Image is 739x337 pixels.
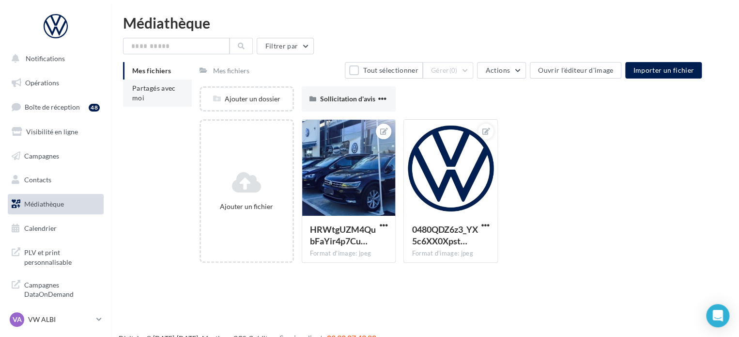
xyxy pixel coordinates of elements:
[6,170,106,190] a: Contacts
[6,242,106,271] a: PLV et print personnalisable
[132,84,176,102] span: Partagés avec moi
[530,62,621,79] button: Ouvrir l'éditeur d'image
[25,103,80,111] span: Boîte de réception
[24,151,59,160] span: Campagnes
[6,274,106,303] a: Campagnes DataOnDemand
[449,66,458,74] span: (0)
[8,310,104,329] a: VA VW ALBI
[310,224,376,246] span: HRWtgUZM4QubFaYir4p7Cu3O4cNsKgQdcvxROTcN52pyAWQI74mxNAzSfVfArWQ3KhWpWyUJ5lQHP83jRQ=s0
[201,94,293,104] div: Ajouter un dossier
[89,104,100,112] div: 48
[706,304,729,327] div: Open Intercom Messenger
[633,66,694,74] span: Importer un fichier
[345,62,422,79] button: Tout sélectionner
[6,146,106,166] a: Campagnes
[213,66,249,76] div: Mes fichiers
[28,315,92,324] p: VW ALBI
[24,200,64,208] span: Médiathèque
[26,128,78,136] span: Visibilité en ligne
[412,249,490,258] div: Format d'image: jpeg
[423,62,474,79] button: Gérer(0)
[132,66,171,75] span: Mes fichiers
[257,38,314,54] button: Filtrer par
[24,224,57,232] span: Calendrier
[6,194,106,214] a: Médiathèque
[6,218,106,239] a: Calendrier
[24,176,51,184] span: Contacts
[6,48,102,69] button: Notifications
[123,16,727,30] div: Médiathèque
[310,249,388,258] div: Format d'image: jpeg
[24,246,100,267] span: PLV et print personnalisable
[485,66,509,74] span: Actions
[24,278,100,299] span: Campagnes DataOnDemand
[25,79,59,87] span: Opérations
[6,122,106,142] a: Visibilité en ligne
[26,54,65,63] span: Notifications
[6,96,106,117] a: Boîte de réception48
[625,62,702,79] button: Importer un fichier
[6,73,106,93] a: Opérations
[205,202,289,211] div: Ajouter un fichier
[320,95,375,103] span: Sollicitation d'avis
[13,315,22,324] span: VA
[412,224,477,246] span: 0480QDZ6z3_YX5c6XX0XpstS3VajzE1j65tp6Le4EFL1pv6mY86_n6tkLfnWTJWXb2X6ISNmBqr2gm1osw=s0
[477,62,525,79] button: Actions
